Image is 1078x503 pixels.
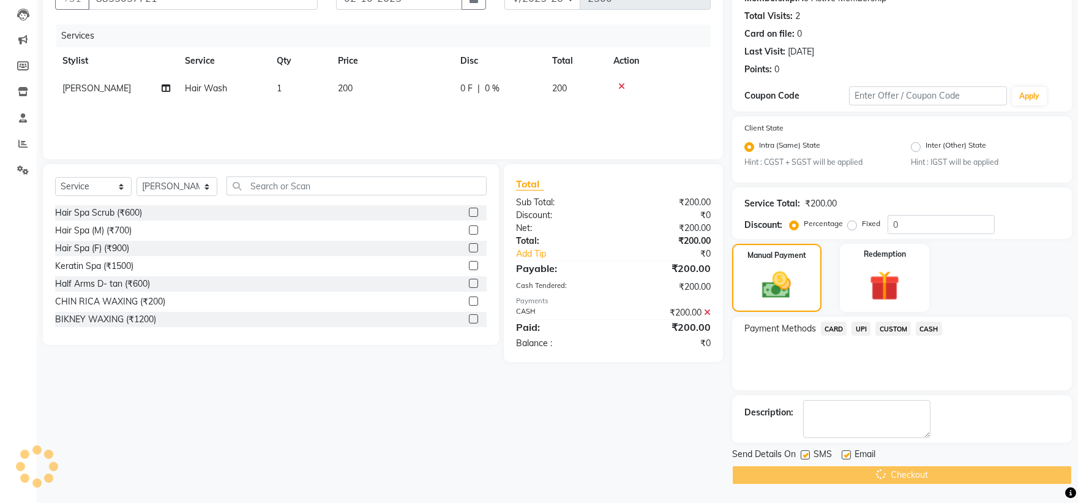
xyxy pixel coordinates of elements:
[744,406,793,419] div: Description:
[864,249,906,260] label: Redemption
[744,89,850,102] div: Coupon Code
[507,320,613,335] div: Paid:
[507,281,613,293] div: Cash Tendered:
[613,337,720,350] div: ₹0
[485,82,500,95] span: 0 %
[744,322,816,335] span: Payment Methods
[55,278,150,290] div: Half Arms D- tan (₹600)
[744,197,800,210] div: Service Total:
[613,209,720,222] div: ₹0
[744,157,893,168] small: Hint : CGST + SGST will be applied
[55,206,142,219] div: Hair Spa Scrub (₹600)
[732,448,796,463] span: Send Details On
[277,83,282,94] span: 1
[860,267,909,304] img: _gift.svg
[516,296,710,306] div: Payments
[226,176,487,195] input: Search or Scan
[55,47,178,75] th: Stylist
[862,218,880,229] label: Fixed
[814,448,832,463] span: SMS
[875,322,911,336] span: CUSTOM
[507,222,613,235] div: Net:
[744,10,793,23] div: Total Visits:
[747,250,806,261] label: Manual Payment
[788,45,814,58] div: [DATE]
[759,140,820,154] label: Intra (Same) State
[552,83,567,94] span: 200
[477,82,480,95] span: |
[55,313,156,326] div: BIKNEY WAXING (₹1200)
[795,10,800,23] div: 2
[855,448,875,463] span: Email
[613,320,720,335] div: ₹200.00
[55,260,133,273] div: Keratin Spa (₹1500)
[631,248,720,260] div: ₹0
[852,322,870,336] span: UPI
[460,82,473,95] span: 0 F
[606,47,711,75] th: Action
[331,47,453,75] th: Price
[1012,87,1047,105] button: Apply
[797,28,802,40] div: 0
[613,306,720,319] div: ₹200.00
[516,178,544,191] span: Total
[744,45,785,58] div: Last Visit:
[507,261,613,276] div: Payable:
[916,322,942,336] span: CASH
[269,47,331,75] th: Qty
[56,25,720,47] div: Services
[62,83,131,94] span: [PERSON_NAME]
[338,83,353,94] span: 200
[774,63,779,76] div: 0
[753,268,800,301] img: _cash.svg
[911,157,1060,168] small: Hint : IGST will be applied
[926,140,986,154] label: Inter (Other) State
[507,235,613,248] div: Total:
[804,218,843,229] label: Percentage
[178,47,269,75] th: Service
[613,261,720,276] div: ₹200.00
[507,248,631,260] a: Add Tip
[507,337,613,350] div: Balance :
[55,295,165,308] div: CHIN RICA WAXING (₹200)
[744,28,795,40] div: Card on file:
[545,47,606,75] th: Total
[744,63,772,76] div: Points:
[185,83,227,94] span: Hair Wash
[507,209,613,222] div: Discount:
[744,219,782,232] div: Discount:
[613,281,720,293] div: ₹200.00
[507,306,613,319] div: CASH
[849,86,1007,105] input: Enter Offer / Coupon Code
[453,47,545,75] th: Disc
[613,222,720,235] div: ₹200.00
[821,322,847,336] span: CARD
[507,196,613,209] div: Sub Total:
[744,123,784,134] label: Client State
[613,235,720,248] div: ₹200.00
[805,197,837,210] div: ₹200.00
[613,196,720,209] div: ₹200.00
[55,224,132,237] div: Hair Spa (M) (₹700)
[55,242,129,255] div: Hair Spa (F) (₹900)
